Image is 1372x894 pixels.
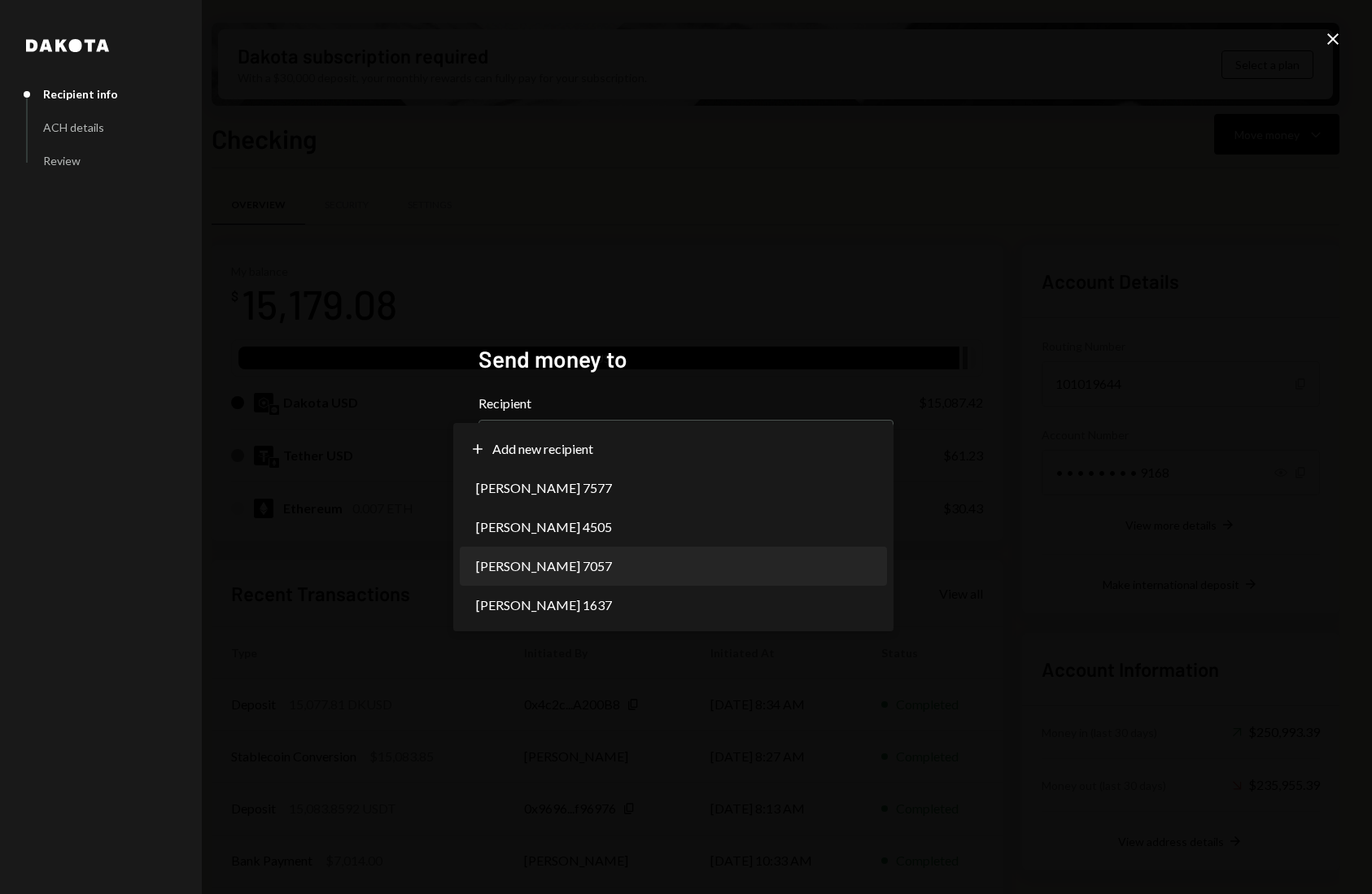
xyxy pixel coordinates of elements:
span: [PERSON_NAME] 4505 [476,517,612,537]
div: Review [43,154,81,168]
div: Recipient info [43,87,118,101]
button: Recipient [478,420,894,465]
span: [PERSON_NAME] 7057 [476,556,612,576]
span: [PERSON_NAME] 1637 [476,595,612,615]
div: ACH details [43,120,104,134]
label: Recipient [478,394,894,413]
span: [PERSON_NAME] 7577 [476,478,612,498]
span: Add new recipient [492,439,593,459]
h2: Send money to [478,343,894,375]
